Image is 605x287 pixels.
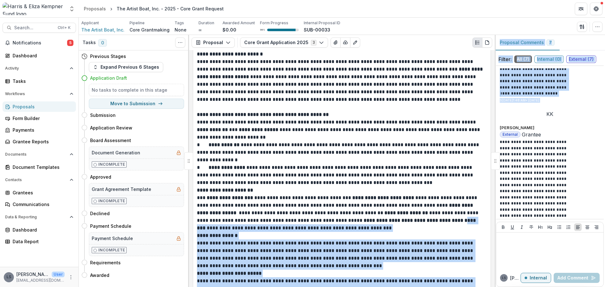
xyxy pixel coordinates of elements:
[514,55,532,63] span: All ( 7 )
[565,223,572,231] button: Ordered List
[574,223,582,231] button: Align Left
[331,37,341,48] button: View Attached Files
[67,3,76,15] button: Open entity switcher
[13,115,71,122] div: Form Builder
[13,103,71,110] div: Proposals
[7,275,11,279] div: Lauren Scott
[90,75,127,81] h4: Application Draft
[5,215,67,219] span: Data & Reporting
[13,189,71,196] div: Grantees
[81,4,226,13] nav: breadcrumb
[510,275,521,281] p: [PERSON_NAME]
[175,20,184,26] p: Tags
[13,40,67,46] span: Notifications
[3,175,76,185] button: Open Contacts
[566,55,596,63] span: External ( 7 )
[13,164,71,170] div: Document Templates
[3,63,76,73] button: Open Activity
[3,125,76,135] a: Payments
[500,98,600,103] p: S[DATE]1:48 AM • [DATE]
[84,5,106,12] div: Proposals
[499,223,507,231] button: Bold
[554,273,600,283] button: Add Comment
[92,149,140,156] h5: Document Generation
[67,273,75,281] button: More
[81,20,99,26] p: Applicant
[13,201,71,208] div: Communications
[556,223,563,231] button: Bullet List
[130,26,170,33] p: Core Grantmaking
[546,223,554,231] button: Heading 2
[549,40,552,45] span: 7
[92,235,133,242] h5: Payment Schedule
[90,259,121,266] h4: Requirements
[14,25,54,31] span: Search...
[3,199,76,210] a: Communications
[90,137,131,144] h4: Board Assessment
[83,40,96,45] h3: Tasks
[13,78,71,84] div: Tasks
[92,186,151,192] h5: Grant Agreement Template
[3,3,65,15] img: Harris & Eliza Kempner Fund logo
[90,174,111,180] h4: Approved
[175,37,185,48] button: Toggle View Cancelled Tasks
[3,38,76,48] button: Notifications5
[90,53,126,60] h4: Previous Stages
[3,236,76,247] a: Data Report
[98,198,125,204] p: Incomplete
[90,124,132,131] h4: Application Review
[534,55,564,63] span: Internal ( 0 )
[350,37,360,48] button: Edit as form
[5,66,67,71] span: Activity
[13,138,71,145] div: Grantee Reports
[304,20,340,26] p: Internal Proposal ID
[222,20,255,26] p: Awarded Amount
[13,238,71,245] div: Data Report
[527,223,535,231] button: Strike
[52,272,65,277] p: User
[502,276,506,279] div: Lauren Scott
[584,223,591,231] button: Align Center
[199,20,214,26] p: Duration
[3,50,76,61] a: Dashboard
[199,26,202,33] p: ∞
[3,162,76,172] a: Document Templates
[175,26,187,33] p: None
[89,99,184,109] button: Move to Submission
[530,275,547,281] p: Internal
[304,26,330,33] p: SUB-00033
[13,52,71,59] div: Dashboard
[522,132,541,138] span: Grantee
[3,89,76,99] button: Open Workflows
[590,3,602,15] button: Get Help
[3,101,76,112] a: Proposals
[130,20,145,26] p: Pipeline
[3,113,76,123] a: Form Builder
[537,223,544,231] button: Heading 1
[3,212,76,222] button: Open Data & Reporting
[222,26,236,33] p: $0.00
[5,152,67,157] span: Documents
[81,4,108,13] a: Proposals
[13,127,71,133] div: Payments
[498,55,512,63] p: Filter:
[98,247,125,253] p: Incomplete
[503,132,518,137] span: External
[90,210,110,217] h4: Declined
[81,26,124,33] a: The Artist Boat, Inc.
[13,227,71,233] div: Dashboard
[472,37,482,48] button: Plaintext view
[593,223,600,231] button: Align Right
[546,112,553,117] div: Karla Klay
[521,273,551,283] button: Internal
[192,37,235,48] button: Proposal
[89,62,163,72] button: Expand Previous 6 Stages
[482,37,492,48] button: PDF view
[260,20,288,26] p: Form Progress
[98,39,107,47] span: 0
[3,225,76,235] a: Dashboard
[56,24,72,31] div: Ctrl + K
[92,87,181,93] h5: No tasks to complete in this stage
[90,223,131,229] h4: Payment Schedule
